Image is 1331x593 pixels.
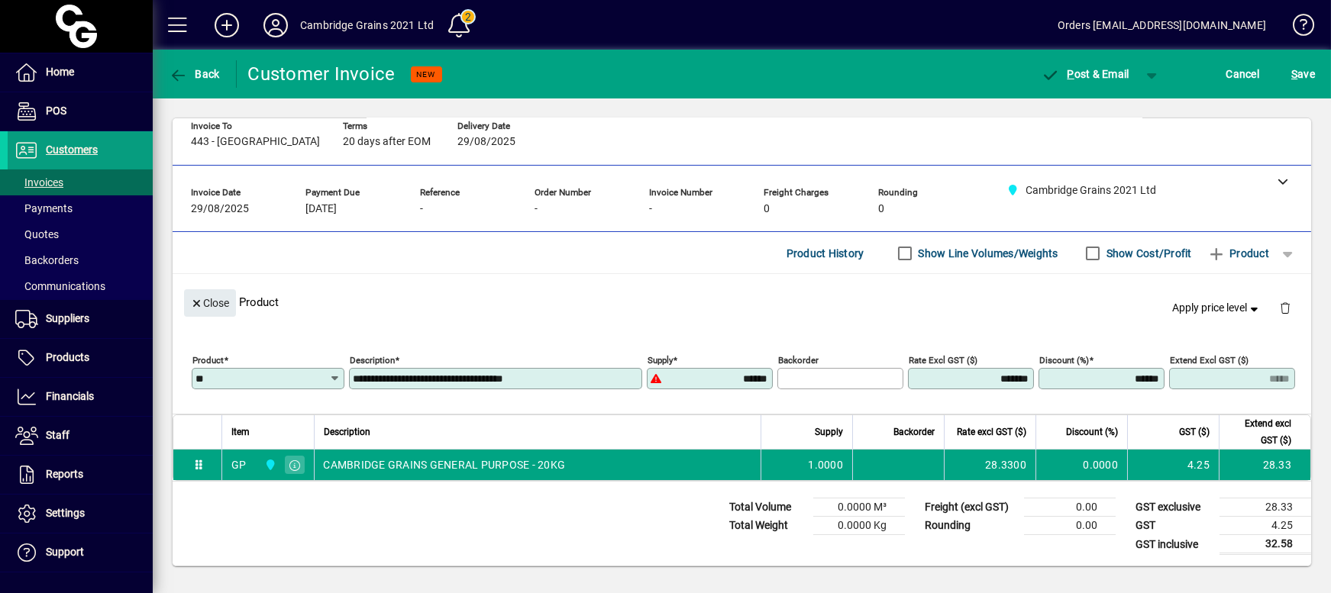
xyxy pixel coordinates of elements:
[813,517,905,535] td: 0.0000 Kg
[957,424,1026,440] span: Rate excl GST ($)
[350,355,395,366] mat-label: Description
[300,13,434,37] div: Cambridge Grains 2021 Ltd
[15,176,63,189] span: Invoices
[1170,355,1249,366] mat-label: Extend excl GST ($)
[1220,498,1311,517] td: 28.33
[1103,246,1192,261] label: Show Cost/Profit
[815,424,843,440] span: Supply
[1167,295,1268,322] button: Apply price level
[1281,3,1312,53] a: Knowledge Base
[813,498,905,517] td: 0.0000 M³
[153,60,237,88] app-page-header-button: Back
[417,69,436,79] span: NEW
[1226,62,1260,86] span: Cancel
[1207,241,1269,266] span: Product
[46,390,94,402] span: Financials
[1200,240,1277,267] button: Product
[46,66,74,78] span: Home
[8,221,153,247] a: Quotes
[1128,517,1220,535] td: GST
[8,533,153,572] a: Support
[190,291,230,316] span: Close
[1267,301,1304,314] app-page-header-button: Delete
[764,203,770,215] span: 0
[778,355,819,366] mat-label: Backorder
[8,195,153,221] a: Payments
[8,247,153,273] a: Backorders
[954,457,1026,472] div: 28.3300
[1058,13,1266,37] div: Orders [EMAIL_ADDRESS][DOMAIN_NAME]
[343,136,431,148] span: 20 days after EOM
[202,11,251,39] button: Add
[1219,450,1310,480] td: 28.33
[8,53,153,92] a: Home
[722,517,813,535] td: Total Weight
[46,351,89,363] span: Products
[1223,60,1264,88] button: Cancel
[46,429,69,441] span: Staff
[420,203,423,215] span: -
[46,546,84,558] span: Support
[917,498,1024,517] td: Freight (excl GST)
[878,203,884,215] span: 0
[192,355,224,366] mat-label: Product
[8,456,153,494] a: Reports
[1220,535,1311,554] td: 32.58
[191,203,249,215] span: 29/08/2025
[15,228,59,240] span: Quotes
[917,517,1024,535] td: Rounding
[535,203,538,215] span: -
[787,241,864,266] span: Product History
[260,456,278,473] span: Cambridge Grains 2021 Ltd
[1220,517,1311,535] td: 4.25
[8,300,153,338] a: Suppliers
[15,202,73,214] span: Payments
[649,203,652,215] span: -
[648,355,673,366] mat-label: Supply
[305,203,337,215] span: [DATE]
[46,143,98,156] span: Customers
[1267,289,1304,326] button: Delete
[191,136,320,148] span: 443 - [GEOGRAPHIC_DATA]
[1173,300,1262,316] span: Apply price level
[173,274,1311,330] div: Product
[46,105,66,117] span: POS
[1291,68,1297,80] span: S
[916,246,1058,261] label: Show Line Volumes/Weights
[248,62,396,86] div: Customer Invoice
[1035,450,1127,480] td: 0.0000
[165,60,224,88] button: Back
[8,378,153,416] a: Financials
[809,457,844,472] span: 1.0000
[1066,424,1118,440] span: Discount (%)
[780,240,871,267] button: Product History
[184,289,236,317] button: Close
[1128,498,1220,517] td: GST exclusive
[1291,62,1315,86] span: ave
[722,498,813,517] td: Total Volume
[1039,355,1089,366] mat-label: Discount (%)
[8,417,153,455] a: Staff
[8,273,153,299] a: Communications
[46,468,83,480] span: Reports
[180,295,240,309] app-page-header-button: Close
[8,339,153,377] a: Products
[1068,68,1074,80] span: P
[324,457,566,472] span: CAMBRIDGE GRAINS GENERAL PURPOSE - 20KG
[324,424,370,440] span: Description
[909,355,977,366] mat-label: Rate excl GST ($)
[169,68,220,80] span: Back
[15,280,105,292] span: Communications
[231,457,247,472] div: GP
[1024,517,1116,535] td: 0.00
[1127,450,1219,480] td: 4.25
[1041,68,1129,80] span: ost & Email
[251,11,300,39] button: Profile
[8,92,153,131] a: POS
[46,312,89,324] span: Suppliers
[893,424,935,440] span: Backorder
[1229,415,1291,449] span: Extend excl GST ($)
[1024,498,1116,517] td: 0.00
[1033,60,1137,88] button: Post & Email
[457,136,515,148] span: 29/08/2025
